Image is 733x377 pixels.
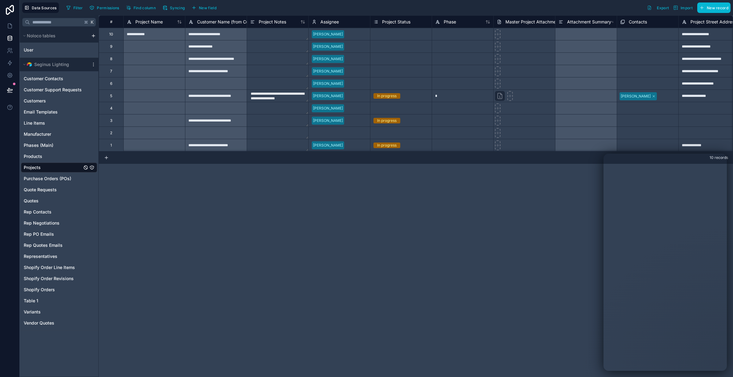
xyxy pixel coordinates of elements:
div: 9 [110,44,112,49]
span: Data Sources [32,6,57,10]
div: In progress [377,93,397,99]
a: New record [695,2,731,13]
a: Permissions [87,3,124,12]
span: Project Name [135,19,163,25]
span: New record [707,6,728,10]
button: Permissions [87,3,121,12]
button: New record [697,2,731,13]
span: Customer Name (from Customer) [197,19,264,25]
div: [PERSON_NAME] [313,143,343,148]
div: 7 [110,69,112,74]
div: [PERSON_NAME] [313,31,343,37]
div: In progress [377,118,397,123]
span: Syncing [170,6,185,10]
span: New field [199,6,216,10]
span: Attachment Summary [567,19,611,25]
button: Data Sources [22,2,59,13]
span: Contacts [629,19,647,25]
div: 2 [110,130,112,135]
div: [PERSON_NAME] [313,93,343,99]
span: Assignee [320,19,339,25]
div: 10 [109,32,113,37]
span: Find column [134,6,156,10]
span: Filter [73,6,83,10]
div: 6 [110,81,112,86]
button: Find column [124,3,158,12]
div: 8 [110,56,112,61]
button: Import [671,2,695,13]
button: Export [645,2,671,13]
div: [PERSON_NAME] [313,106,343,111]
button: Syncing [160,3,187,12]
div: In progress [377,143,397,148]
span: Master Project Attachments [505,19,562,25]
span: Permissions [97,6,119,10]
div: # [104,19,119,24]
span: Export [657,6,669,10]
button: Filter [64,3,85,12]
div: 5 [110,93,112,98]
span: K [90,20,94,24]
div: [PERSON_NAME] [621,93,651,99]
a: Syncing [160,3,189,12]
span: Project Status [382,19,410,25]
button: New field [189,3,219,12]
div: 3 [110,118,112,123]
span: Phase [444,19,456,25]
span: Import [681,6,693,10]
div: [PERSON_NAME] [313,68,343,74]
iframe: Intercom live chat [603,154,727,371]
div: [PERSON_NAME] [313,118,343,123]
div: 1 [110,143,112,148]
div: [PERSON_NAME] [313,81,343,86]
span: Project Notes [259,19,286,25]
div: [PERSON_NAME] [313,44,343,49]
div: 4 [110,106,113,111]
div: [PERSON_NAME] [313,56,343,62]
